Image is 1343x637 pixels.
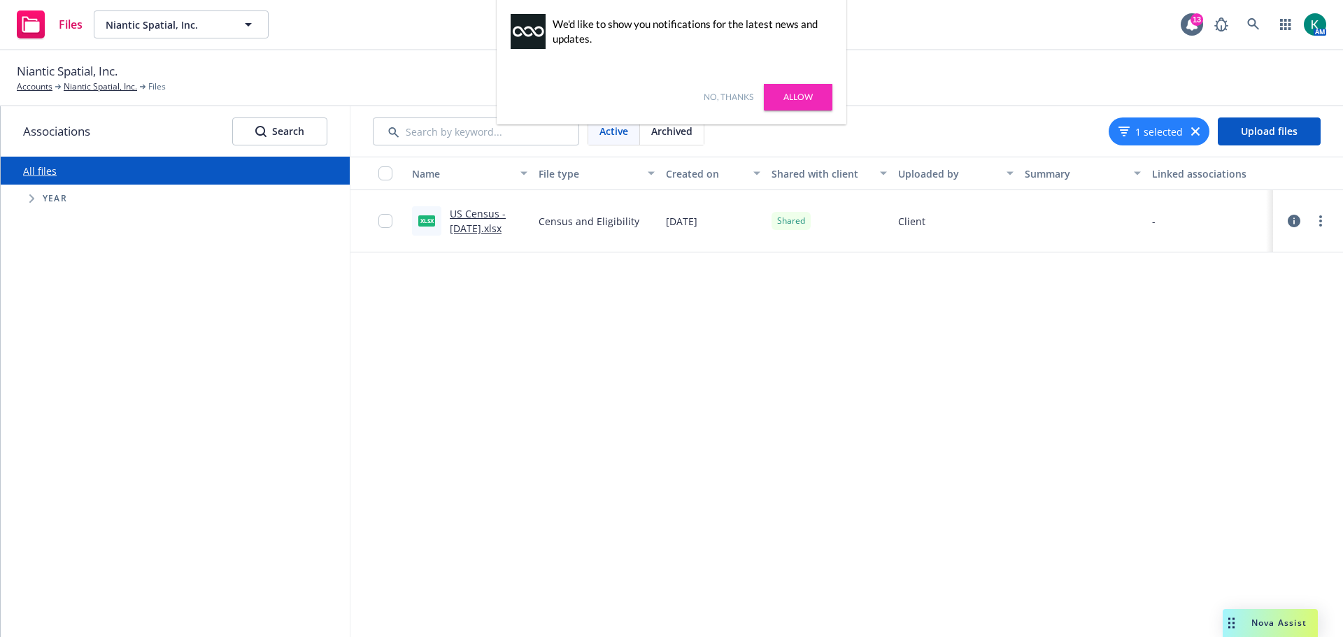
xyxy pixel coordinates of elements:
span: [DATE] [666,214,697,229]
svg: Search [255,126,267,137]
div: Name [412,166,512,181]
div: - [1152,214,1156,229]
button: Name [406,157,533,190]
div: Created on [666,166,745,181]
span: xlsx [418,215,435,226]
span: Client [898,214,925,229]
button: Summary [1019,157,1146,190]
span: Associations [23,122,90,141]
div: Linked associations [1152,166,1267,181]
div: Uploaded by [898,166,998,181]
button: Linked associations [1146,157,1273,190]
button: Uploaded by [893,157,1019,190]
a: Files [11,5,88,44]
a: more [1312,213,1329,229]
button: File type [533,157,660,190]
span: Niantic Spatial, Inc. [17,62,118,80]
a: Niantic Spatial, Inc. [64,80,137,93]
button: 1 selected [1118,124,1183,139]
span: Shared [777,215,805,227]
a: Accounts [17,80,52,93]
div: Search [255,118,304,145]
div: Shared with client [772,166,872,181]
a: US Census - [DATE].xlsx [450,207,506,235]
div: Tree Example [1,185,350,213]
div: 13 [1191,13,1203,26]
a: Search [1239,10,1267,38]
span: Active [599,124,628,138]
input: Select all [378,166,392,180]
span: Niantic Spatial, Inc. [106,17,227,32]
input: Search by keyword... [373,117,579,145]
span: Files [59,19,83,30]
span: Year [43,194,67,203]
button: Upload files [1218,117,1321,145]
button: Nova Assist [1223,609,1318,637]
button: Niantic Spatial, Inc. [94,10,269,38]
div: Summary [1025,166,1125,181]
button: Shared with client [766,157,893,190]
button: Created on [660,157,766,190]
span: Archived [651,124,692,138]
div: File type [539,166,639,181]
span: Nova Assist [1251,617,1307,629]
img: photo [1304,13,1326,36]
div: Drag to move [1223,609,1240,637]
a: No, thanks [704,91,753,103]
a: Allow [764,84,832,110]
a: Report a Bug [1207,10,1235,38]
input: Toggle Row Selected [378,214,392,228]
div: We'd like to show you notifications for the latest news and updates. [553,17,825,46]
a: Switch app [1272,10,1300,38]
button: SearchSearch [232,117,327,145]
a: All files [23,164,57,178]
span: Files [148,80,166,93]
span: Census and Eligibility [539,214,639,229]
span: Upload files [1241,124,1298,138]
